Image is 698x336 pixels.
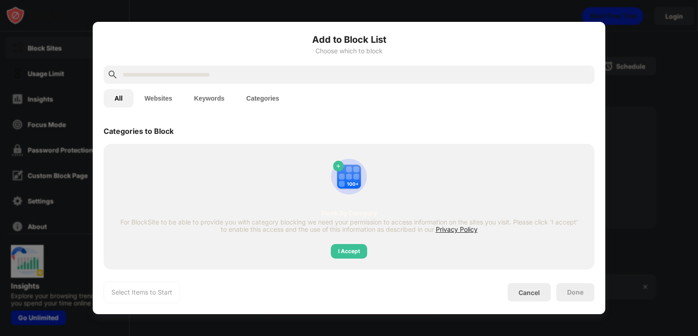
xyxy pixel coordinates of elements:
div: Done [567,289,583,296]
button: Websites [134,89,183,107]
div: I Accept [338,247,360,256]
button: Categories [235,89,290,107]
div: Categories to Block [104,127,174,136]
div: For BlockSite to be able to provide you with category blocking we need your permission to access ... [120,219,578,233]
button: All [104,89,134,107]
h6: Add to Block List [104,33,594,46]
button: Keywords [183,89,235,107]
div: Block By Category [120,209,578,217]
div: Select Items to Start [111,288,172,297]
img: category-add.svg [327,155,371,199]
div: Cancel [519,289,540,296]
img: search.svg [107,69,118,80]
span: Privacy Policy [436,225,478,233]
div: Choose which to block [104,47,594,55]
